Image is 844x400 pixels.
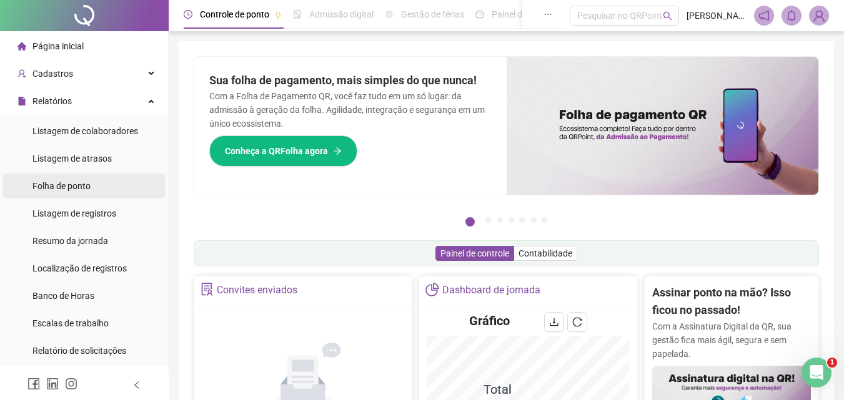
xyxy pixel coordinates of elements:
[184,10,192,19] span: clock-circle
[17,42,26,51] span: home
[507,57,819,195] img: banner%2F8d14a306-6205-4263-8e5b-06e9a85ad873.png
[32,69,73,79] span: Cadastros
[652,284,811,320] h2: Assinar ponto na mão? Isso ficou no passado!
[201,283,214,296] span: solution
[32,41,84,51] span: Página inicial
[27,378,40,390] span: facebook
[65,378,77,390] span: instagram
[663,11,672,21] span: search
[519,248,572,258] span: Contabilidade
[519,217,525,223] button: 5
[274,11,282,19] span: pushpin
[32,236,108,246] span: Resumo da jornada
[209,135,357,167] button: Conheça a QRFolha agora
[508,217,514,223] button: 4
[200,9,269,19] span: Controle de ponto
[385,10,394,19] span: sun
[492,9,540,19] span: Painel do DP
[46,378,59,390] span: linkedin
[225,144,328,158] span: Conheça a QRFolha agora
[530,217,537,223] button: 6
[17,97,26,105] span: file
[309,9,374,19] span: Admissão digital
[17,69,26,78] span: user-add
[544,10,552,19] span: ellipsis
[497,217,503,223] button: 3
[469,312,510,329] h4: Gráfico
[32,208,116,218] span: Listagem de registros
[32,126,138,136] span: Listagem de colaboradores
[542,217,548,223] button: 7
[572,317,582,327] span: reload
[786,10,797,21] span: bell
[32,346,126,356] span: Relatório de solicitações
[209,89,492,130] p: Com a Folha de Pagamento QR, você faz tudo em um só lugar: da admissão à geração da folha. Agilid...
[333,147,342,155] span: arrow-right
[485,217,492,223] button: 2
[687,9,747,22] span: [PERSON_NAME] - DP FEX
[475,10,484,19] span: dashboard
[32,291,94,301] span: Banco de Horas
[209,72,492,89] h2: Sua folha de pagamento, mais simples do que nunca!
[132,381,141,389] span: left
[810,6,828,25] img: 53922
[549,317,559,327] span: download
[802,358,832,388] iframe: Intercom live chat
[827,358,837,368] span: 1
[217,280,297,301] div: Convites enviados
[32,318,109,328] span: Escalas de trabalho
[465,217,475,227] button: 1
[32,96,72,106] span: Relatórios
[32,181,91,191] span: Folha de ponto
[401,9,464,19] span: Gestão de férias
[440,248,509,258] span: Painel de controle
[293,10,302,19] span: file-done
[758,10,770,21] span: notification
[652,320,811,361] p: Com a Assinatura Digital da QR, sua gestão fica mais ágil, segura e sem papelada.
[32,263,127,273] span: Localização de registros
[32,154,112,163] span: Listagem de atrasos
[425,283,439,296] span: pie-chart
[442,280,540,301] div: Dashboard de jornada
